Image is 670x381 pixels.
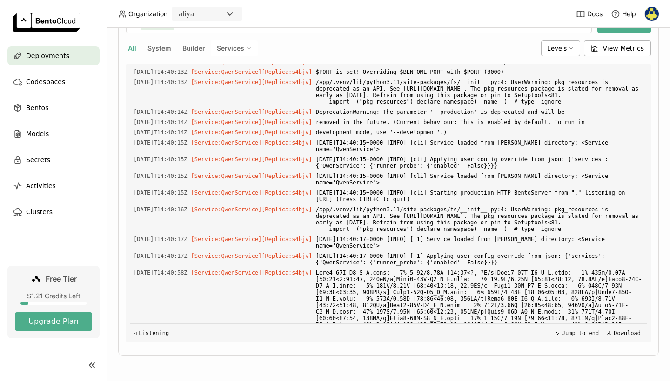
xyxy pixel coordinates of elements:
[261,139,312,146] span: [Replica:s4bjv]
[603,44,644,53] span: View Metrics
[134,67,188,77] span: 2025-08-10T14:40:13.585Z
[191,69,262,75] span: [Service:QwenService]
[261,190,312,196] span: [Replica:s4bjv]
[26,154,50,165] span: Secrets
[134,251,188,261] span: 2025-08-10T14:40:17.577Z
[645,7,659,21] img: Aliusha Redchenko
[179,9,194,19] div: aliya
[316,107,643,117] span: DeprecationWarning: The parameter '--production' is deprecated and will be
[146,42,173,54] button: System
[134,154,188,164] span: 2025-08-10T14:40:15.388Z
[261,69,312,75] span: [Replica:s4bjv]
[134,268,188,278] span: 2025-08-10T14:40:58.890Z
[191,139,262,146] span: [Service:QwenService]
[134,204,188,215] span: 2025-08-10T14:40:16.091Z
[191,253,262,259] span: [Service:QwenService]
[26,128,49,139] span: Models
[7,99,100,117] a: Bentos
[316,117,643,127] span: removed in the future. (Current behaviour: This is enabled by default. To run in
[26,50,69,61] span: Deployments
[261,236,312,243] span: [Replica:s4bjv]
[261,109,312,115] span: [Replica:s4bjv]
[316,154,643,171] span: [DATE]T14:40:15+0000 [INFO] [cli] Applying user config override from json: {'services': {'QwenSer...
[134,234,188,244] span: 2025-08-10T14:40:17.284Z
[191,109,262,115] span: [Service:QwenService]
[7,46,100,65] a: Deployments
[261,253,312,259] span: [Replica:s4bjv]
[7,72,100,91] a: Codespaces
[134,138,188,148] span: 2025-08-10T14:40:15.270Z
[13,13,80,32] img: logo
[134,77,188,87] span: 2025-08-10T14:40:13.966Z
[15,292,92,300] div: $1.21 Credits Left
[316,204,643,234] span: /app/.venv/lib/python3.11/site-packages/fs/__init__.py:4: UserWarning: pkg_resources is deprecate...
[552,328,602,339] button: Jump to end
[261,206,312,213] span: [Replica:s4bjv]
[316,251,643,268] span: [DATE]T14:40:17+0000 [INFO] [:1] Applying user config override from json: {'services': {'QwenServ...
[191,129,262,136] span: [Service:QwenService]
[191,269,262,276] span: [Service:QwenService]
[191,236,262,243] span: [Service:QwenService]
[261,119,312,125] span: [Replica:s4bjv]
[134,107,188,117] span: 2025-08-10T14:40:14.835Z
[316,234,643,251] span: [DATE]T14:40:17+0000 [INFO] [:1] Service loaded from [PERSON_NAME] directory: <Service name='Qwen...
[261,79,312,85] span: [Replica:s4bjv]
[547,44,567,53] span: Levels
[134,330,137,336] span: ◱
[622,10,636,18] span: Help
[7,266,100,338] a: Free Tier$1.21 Credits LeftUpgrade Plan
[191,173,262,179] span: [Service:QwenService]
[7,203,100,221] a: Clusters
[26,102,48,113] span: Bentos
[611,9,636,19] div: Help
[7,151,100,169] a: Secrets
[7,177,100,195] a: Activities
[316,171,643,188] span: [DATE]T14:40:15+0000 [INFO] [cli] Service loaded from [PERSON_NAME] directory: <Service name='Qwe...
[134,171,188,181] span: 2025-08-10T14:40:15.415Z
[541,40,580,56] div: Levels
[195,10,196,19] input: Selected aliya.
[181,42,207,54] button: Builder
[26,76,65,87] span: Codespaces
[134,330,169,336] div: Listening
[316,77,643,107] span: /app/.venv/lib/python3.11/site-packages/fs/__init__.py:4: UserWarning: pkg_resources is deprecate...
[26,180,56,191] span: Activities
[316,127,643,138] span: development mode, use '--development'.)
[211,40,258,56] div: Services
[191,190,262,196] span: [Service:QwenService]
[316,138,643,154] span: [DATE]T14:40:15+0000 [INFO] [cli] Service loaded from [PERSON_NAME] directory: <Service name='Qwe...
[316,188,643,204] span: [DATE]T14:40:15+0000 [INFO] [cli] Starting production HTTP BentoServer from "." listening on [URL...
[191,79,262,85] span: [Service:QwenService]
[134,127,188,138] span: 2025-08-10T14:40:14.835Z
[126,42,138,54] button: All
[7,125,100,143] a: Models
[576,9,603,19] a: Docs
[15,312,92,331] button: Upgrade Plan
[261,173,312,179] span: [Replica:s4bjv]
[316,67,643,77] span: $PORT is set! Overriding $BENTOML_PORT with $PORT (3000)
[46,274,77,283] span: Free Tier
[584,40,651,56] button: View Metrics
[261,269,312,276] span: [Replica:s4bjv]
[26,206,53,217] span: Clusters
[128,10,167,18] span: Organization
[261,129,312,136] span: [Replica:s4bjv]
[261,156,312,163] span: [Replica:s4bjv]
[191,206,262,213] span: [Service:QwenService]
[191,119,262,125] span: [Service:QwenService]
[603,328,643,339] button: Download
[587,10,603,18] span: Docs
[134,117,188,127] span: 2025-08-10T14:40:14.835Z
[134,188,188,198] span: 2025-08-10T14:40:15.707Z
[217,44,244,53] span: Services
[191,156,262,163] span: [Service:QwenService]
